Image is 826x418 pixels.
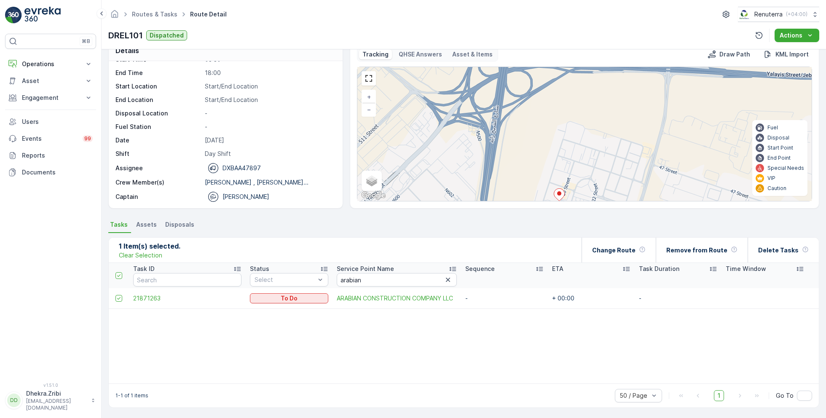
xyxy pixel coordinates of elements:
[84,135,91,142] p: 99
[362,50,389,59] p: Tracking
[5,56,96,72] button: Operations
[7,394,21,407] div: DD
[205,69,334,77] p: 18:00
[22,134,78,143] p: Events
[5,89,96,106] button: Engagement
[452,50,493,59] p: Asset & Items
[760,49,812,59] button: KML Import
[592,246,636,255] p: Change Route
[362,91,375,103] a: Zoom In
[465,265,495,273] p: Sequence
[24,7,61,24] img: logo_light-DOdMpM7g.png
[132,11,177,18] a: Routes & Tasks
[205,123,334,131] p: -
[108,29,143,42] p: DREL101
[461,288,548,308] td: -
[548,288,635,308] td: + 00:00
[150,31,184,40] p: Dispatched
[5,113,96,130] a: Users
[146,30,187,40] button: Dispatched
[115,178,201,187] p: Crew Member(s)
[776,391,794,400] span: Go To
[223,164,261,172] p: DXBAA47897
[133,294,241,303] a: 21871263
[115,46,139,56] p: Details
[767,134,789,141] p: Disposal
[26,389,87,398] p: Dhekra.Zribi
[115,392,148,399] p: 1-1 of 1 items
[223,193,269,201] p: [PERSON_NAME]
[250,265,269,273] p: Status
[337,265,394,273] p: Service Point Name
[704,49,754,59] button: Draw Path
[119,241,180,251] p: 1 Item(s) selected.
[775,29,819,42] button: Actions
[362,72,375,85] a: View Fullscreen
[726,265,766,273] p: Time Window
[22,118,93,126] p: Users
[738,10,751,19] img: Screenshot_2024-07-26_at_13.33.01.png
[666,246,727,255] p: Remove from Route
[22,77,79,85] p: Asset
[359,190,387,201] img: Google
[5,147,96,164] a: Reports
[754,10,783,19] p: Renuterra
[5,389,96,411] button: DDDhekra.Zribi[EMAIL_ADDRESS][DOMAIN_NAME]
[119,251,162,260] p: Clear Selection
[767,185,786,192] p: Caution
[767,175,775,182] p: VIP
[5,383,96,388] span: v 1.51.0
[5,130,96,147] a: Events99
[5,72,96,89] button: Asset
[767,165,804,171] p: Special Needs
[281,294,298,303] p: To Do
[250,293,328,303] button: To Do
[639,265,679,273] p: Task Duration
[367,93,371,100] span: +
[115,193,138,201] p: Captain
[205,109,334,118] p: -
[22,94,79,102] p: Engagement
[115,164,143,172] p: Assignee
[714,390,724,401] span: 1
[357,67,812,201] div: 0
[767,145,793,151] p: Start Point
[738,7,819,22] button: Renuterra(+04:00)
[22,151,93,160] p: Reports
[767,155,791,161] p: End Point
[362,103,375,116] a: Zoom Out
[133,265,155,273] p: Task ID
[552,265,563,273] p: ETA
[767,124,778,131] p: Fuel
[205,82,334,91] p: Start/End Location
[362,171,381,190] a: Layers
[115,136,201,145] p: Date
[115,82,201,91] p: Start Location
[133,273,241,287] input: Search
[775,50,809,59] p: KML Import
[115,96,201,104] p: End Location
[205,150,334,158] p: Day Shift
[26,398,87,411] p: [EMAIL_ADDRESS][DOMAIN_NAME]
[205,136,334,145] p: [DATE]
[359,190,387,201] a: Open this area in Google Maps (opens a new window)
[786,11,807,18] p: ( +04:00 )
[255,276,315,284] p: Select
[758,246,799,255] p: Delete Tasks
[205,96,334,104] p: Start/End Location
[115,150,201,158] p: Shift
[5,7,22,24] img: logo
[5,164,96,181] a: Documents
[205,179,308,186] p: [PERSON_NAME] , [PERSON_NAME]...
[337,294,457,303] a: ARABIAN CONSTRUCTION COMPANY LLC
[115,123,201,131] p: Fuel Station
[22,60,79,68] p: Operations
[82,38,90,45] p: ⌘B
[115,109,201,118] p: Disposal Location
[110,220,128,229] span: Tasks
[367,106,371,113] span: −
[110,13,119,20] a: Homepage
[635,288,721,308] td: -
